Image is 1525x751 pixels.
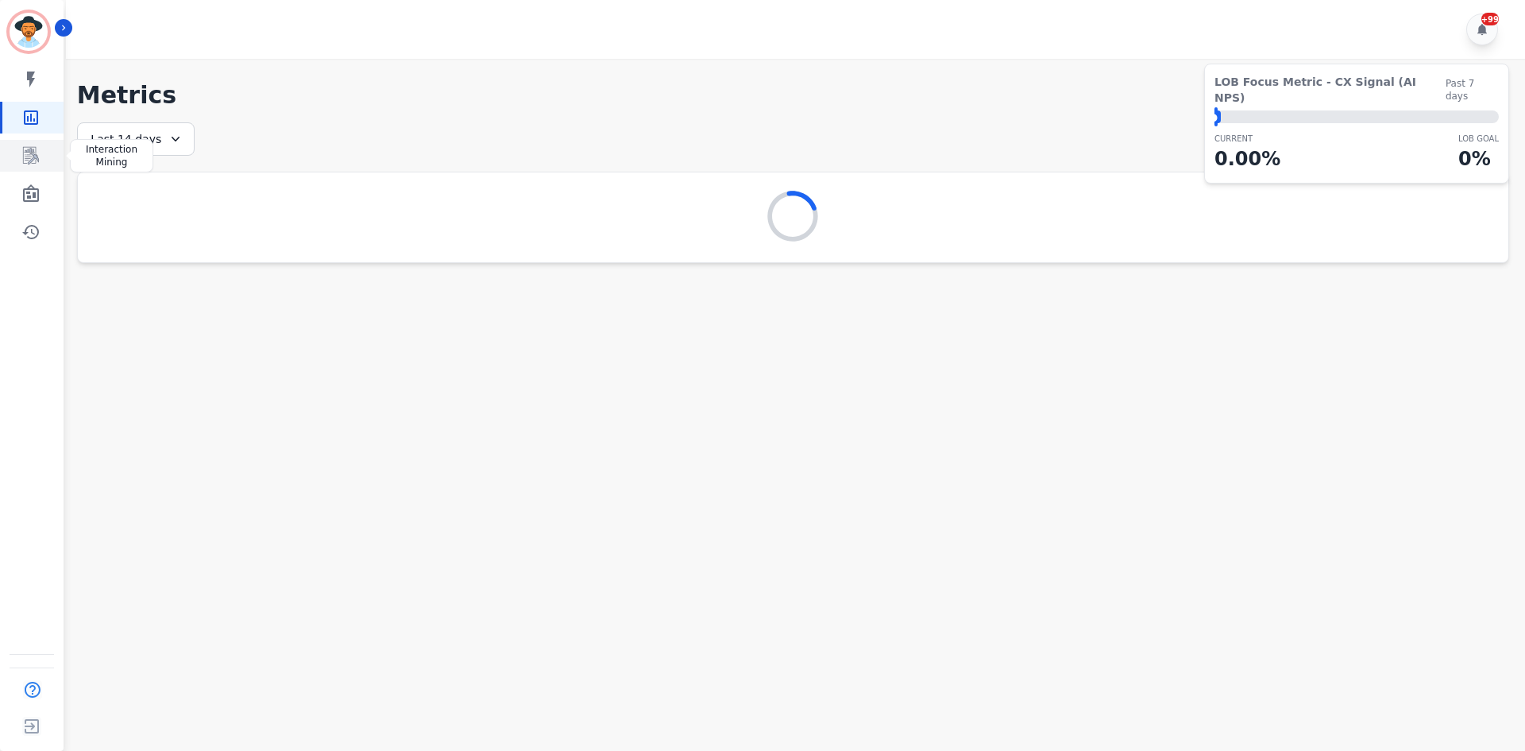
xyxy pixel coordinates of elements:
div: ⬤ [1214,110,1221,123]
p: LOB Goal [1458,133,1499,145]
p: 0.00 % [1214,145,1280,173]
p: 0 % [1458,145,1499,173]
div: +99 [1481,13,1499,25]
h1: Metrics [77,81,1509,110]
span: Past 7 days [1446,77,1499,103]
div: Last 14 days [77,122,195,156]
p: CURRENT [1214,133,1280,145]
span: LOB Focus Metric - CX Signal (AI NPS) [1214,74,1446,106]
img: Bordered avatar [10,13,48,51]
